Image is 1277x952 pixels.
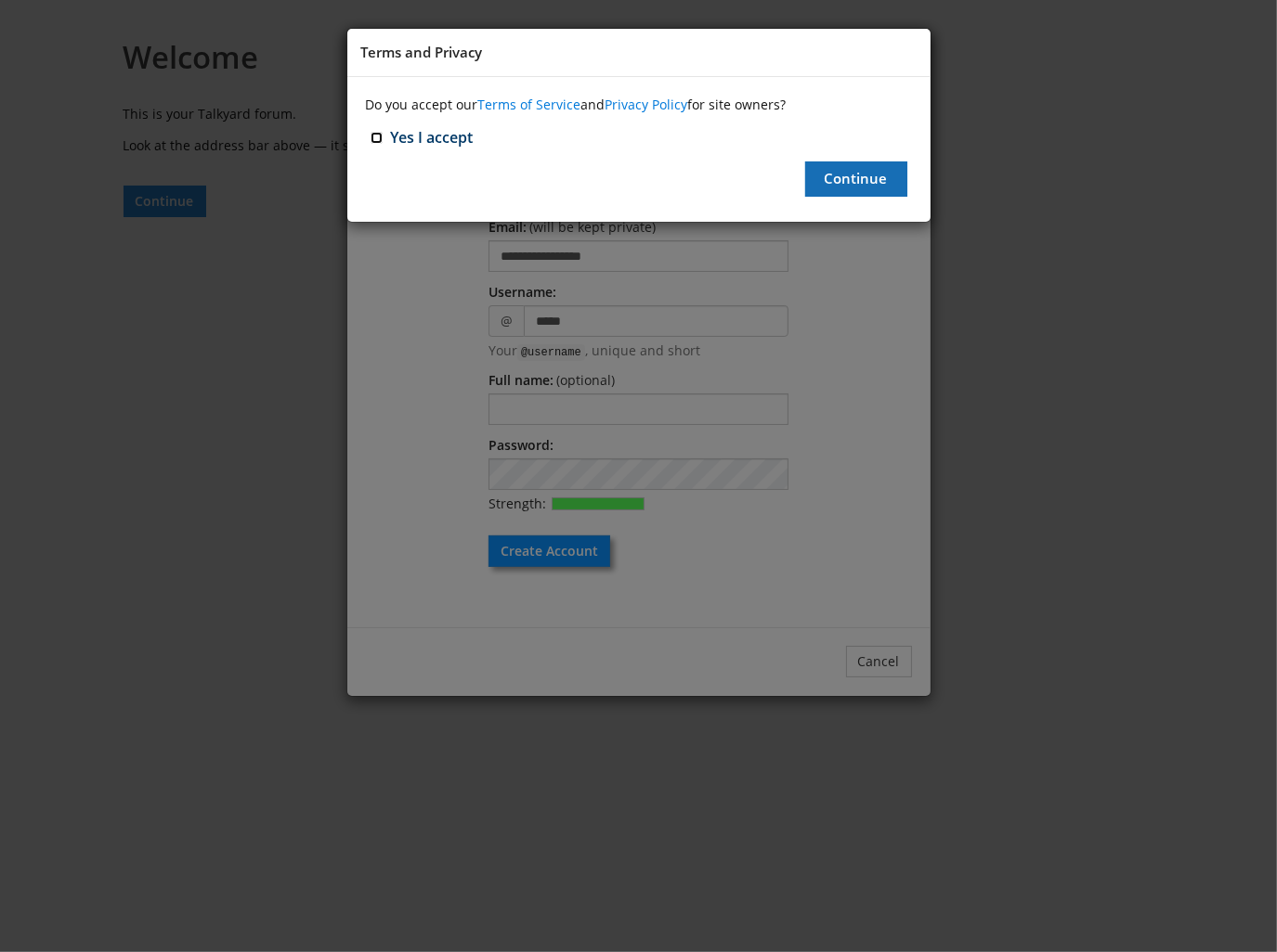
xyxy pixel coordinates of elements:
[805,161,907,196] button: Continue
[606,96,688,113] a: Privacy Policy
[478,96,581,113] a: Terms of Service
[366,96,912,114] p: Do you accept our and for site owners?
[384,122,478,152] label: Yes I accept
[361,43,917,62] h4: Terms and Privacy
[371,132,383,144] input: Yes I accept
